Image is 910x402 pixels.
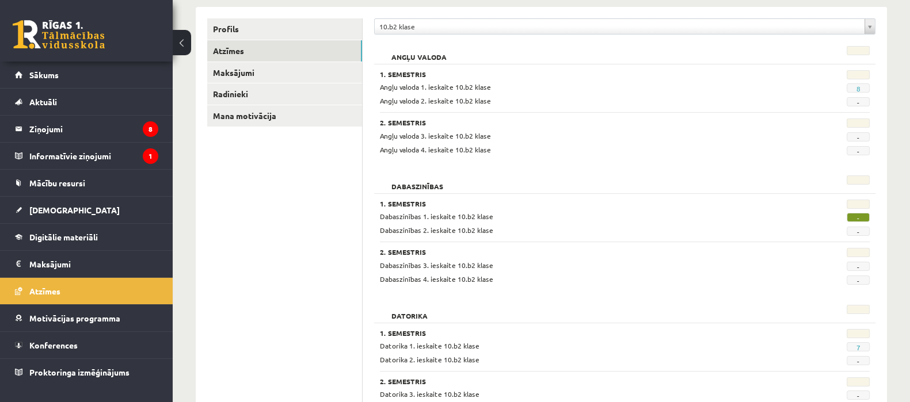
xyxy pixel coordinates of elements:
a: [DEMOGRAPHIC_DATA] [15,197,158,223]
a: Proktoringa izmēģinājums [15,359,158,385]
span: - [847,390,870,400]
a: Konferences [15,332,158,358]
span: 10.b2 klase [379,19,860,34]
i: 1 [143,148,158,164]
span: Proktoringa izmēģinājums [29,367,130,377]
a: Mācību resursi [15,170,158,196]
span: Motivācijas programma [29,313,120,323]
a: Digitālie materiāli [15,224,158,250]
h3: 2. Semestris [380,118,785,127]
i: 8 [143,121,158,137]
span: Dabaszinības 4. ieskaite 10.b2 klase [380,274,493,284]
span: - [847,275,870,285]
span: [DEMOGRAPHIC_DATA] [29,205,120,215]
span: Angļu valoda 2. ieskaite 10.b2 klase [380,96,491,105]
a: Motivācijas programma [15,305,158,331]
span: Dabaszinības 1. ieskaite 10.b2 klase [380,212,493,221]
h3: 2. Semestris [380,248,785,256]
span: Konferences [29,340,78,350]
a: Sākums [15,62,158,88]
span: Digitālie materiāli [29,232,98,242]
span: Angļu valoda 3. ieskaite 10.b2 klase [380,131,491,140]
a: 7 [856,343,860,352]
h2: Angļu valoda [380,46,458,58]
legend: Maksājumi [29,251,158,277]
h3: 2. Semestris [380,377,785,385]
a: 10.b2 klase [375,19,875,34]
a: 8 [856,84,860,93]
h3: 1. Semestris [380,200,785,208]
span: Datorika 3. ieskaite 10.b2 klase [380,389,479,399]
h2: Dabaszinības [380,175,455,187]
a: Maksājumi [15,251,158,277]
span: Aktuāli [29,97,57,107]
span: Angļu valoda 4. ieskaite 10.b2 klase [380,145,491,154]
a: Atzīmes [207,40,362,62]
a: Profils [207,18,362,40]
span: Angļu valoda 1. ieskaite 10.b2 klase [380,82,491,91]
a: Mana motivācija [207,105,362,127]
legend: Ziņojumi [29,116,158,142]
a: Aktuāli [15,89,158,115]
a: Rīgas 1. Tālmācības vidusskola [13,20,105,49]
span: - [847,213,870,222]
span: - [847,97,870,106]
legend: Informatīvie ziņojumi [29,143,158,169]
a: Radinieki [207,83,362,105]
h3: 1. Semestris [380,70,785,78]
span: Mācību resursi [29,178,85,188]
span: - [847,262,870,271]
span: - [847,132,870,141]
span: Datorika 2. ieskaite 10.b2 klase [380,355,479,364]
a: Informatīvie ziņojumi1 [15,143,158,169]
span: Datorika 1. ieskaite 10.b2 klase [380,341,479,350]
span: - [847,146,870,155]
span: - [847,356,870,365]
span: Dabaszinības 2. ieskaite 10.b2 klase [380,225,493,235]
a: Maksājumi [207,62,362,83]
span: - [847,227,870,236]
span: Sākums [29,70,59,80]
a: Ziņojumi8 [15,116,158,142]
span: Dabaszinības 3. ieskaite 10.b2 klase [380,261,493,270]
span: Atzīmes [29,286,60,296]
h3: 1. Semestris [380,329,785,337]
h2: Datorika [380,305,439,316]
a: Atzīmes [15,278,158,304]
